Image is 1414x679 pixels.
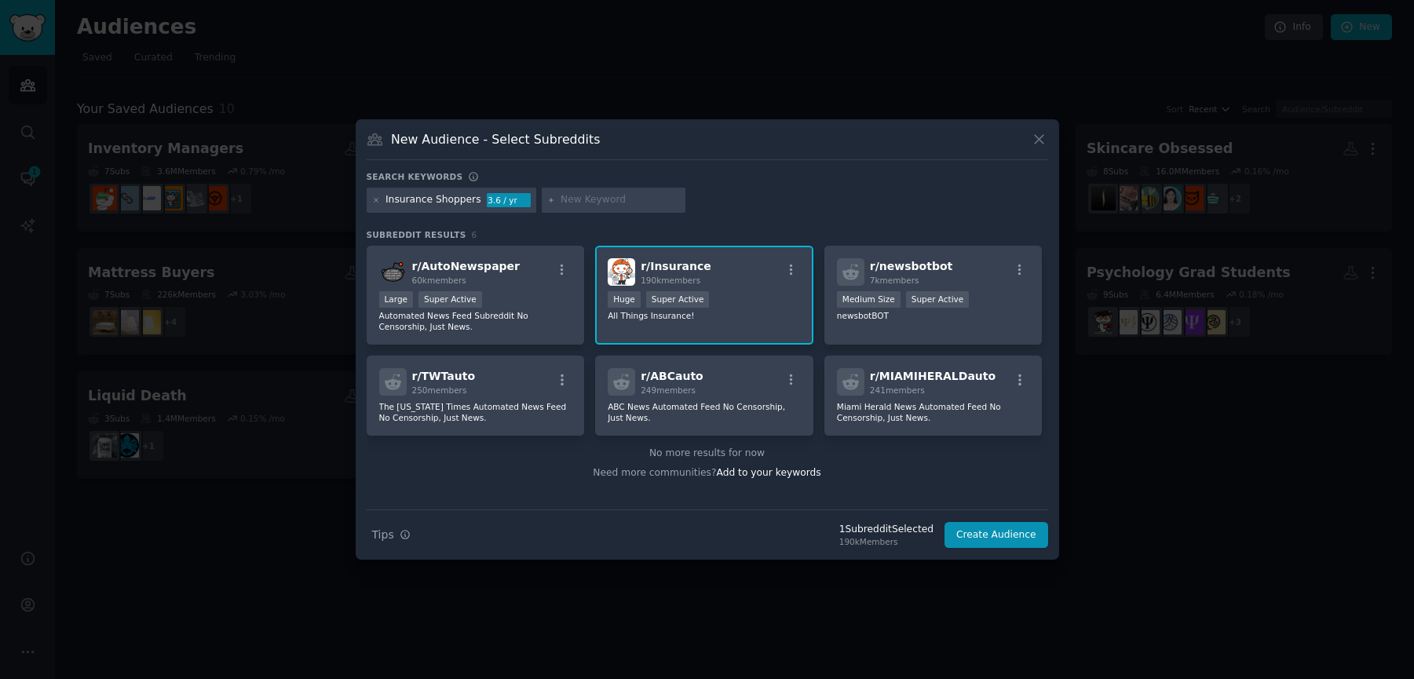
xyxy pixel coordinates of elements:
[379,258,407,286] img: AutoNewspaper
[367,447,1048,461] div: No more results for now
[372,527,394,543] span: Tips
[608,310,801,321] p: All Things Insurance!
[608,258,635,286] img: Insurance
[487,193,531,207] div: 3.6 / yr
[608,291,641,308] div: Huge
[641,260,711,272] span: r/ Insurance
[641,370,703,382] span: r/ ABCauto
[870,260,952,272] span: r/ newsbotbot
[717,467,821,478] span: Add to your keywords
[379,291,414,308] div: Large
[870,370,996,382] span: r/ MIAMIHERALDauto
[379,310,572,332] p: Automated News Feed Subreddit No Censorship, Just News.
[839,536,934,547] div: 190k Members
[367,171,463,182] h3: Search keywords
[646,291,710,308] div: Super Active
[367,461,1048,480] div: Need more communities?
[837,291,901,308] div: Medium Size
[870,276,919,285] span: 7k members
[561,193,680,207] input: New Keyword
[839,523,934,537] div: 1 Subreddit Selected
[906,291,970,308] div: Super Active
[391,131,600,148] h3: New Audience - Select Subreddits
[608,401,801,423] p: ABC News Automated Feed No Censorship, Just News.
[412,385,467,395] span: 250 members
[418,291,482,308] div: Super Active
[412,276,466,285] span: 60k members
[385,193,481,207] div: Insurance Shoppers
[412,370,476,382] span: r/ TWTauto
[837,310,1030,321] p: newsbotBOT
[367,229,466,240] span: Subreddit Results
[412,260,521,272] span: r/ AutoNewspaper
[837,401,1030,423] p: Miami Herald News Automated Feed No Censorship, Just News.
[944,522,1048,549] button: Create Audience
[641,385,696,395] span: 249 members
[641,276,700,285] span: 190k members
[379,401,572,423] p: The [US_STATE] Times Automated News Feed No Censorship, Just News.
[870,385,925,395] span: 241 members
[472,230,477,239] span: 6
[367,521,416,549] button: Tips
